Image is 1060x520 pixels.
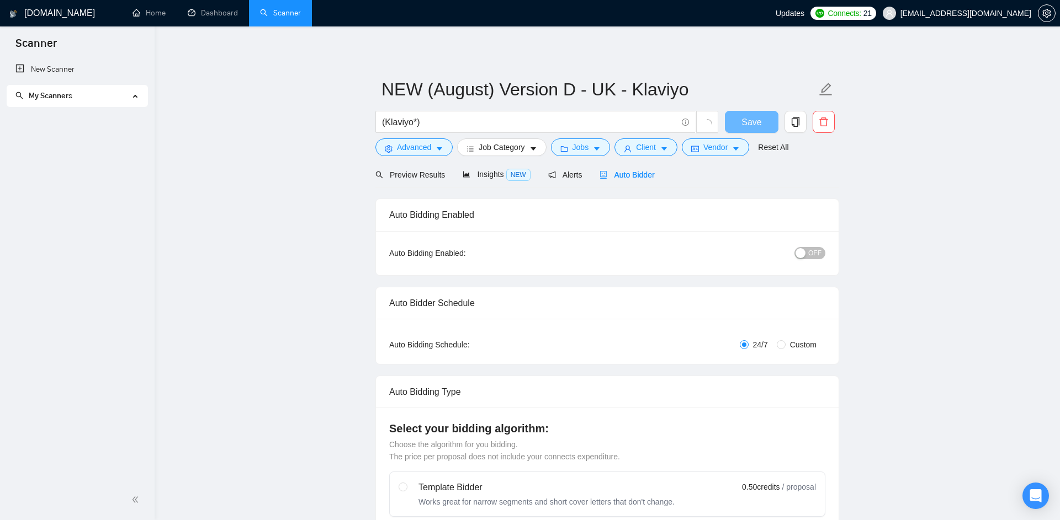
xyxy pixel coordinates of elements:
[548,170,582,179] span: Alerts
[389,247,534,259] div: Auto Bidding Enabled:
[463,170,530,179] span: Insights
[457,138,546,156] button: barsJob Categorycaret-down
[786,339,821,351] span: Custom
[479,141,524,153] span: Job Category
[808,247,821,259] span: OFF
[593,144,601,153] span: caret-down
[600,171,607,179] span: robot
[1038,4,1056,22] button: setting
[682,119,689,126] span: info-circle
[614,138,677,156] button: userClientcaret-down
[624,144,632,153] span: user
[389,421,825,436] h4: Select your bidding algorithm:
[506,169,531,181] span: NEW
[381,76,817,103] input: Scanner name...
[418,481,675,494] div: Template Bidder
[418,496,675,507] div: Works great for narrow segments and short cover letters that don't change.
[9,5,17,23] img: logo
[863,7,872,19] span: 21
[389,440,620,461] span: Choose the algorithm for you bidding. The price per proposal does not include your connects expen...
[375,171,383,179] span: search
[1022,483,1049,509] div: Open Intercom Messenger
[1038,9,1056,18] a: setting
[776,9,804,18] span: Updates
[886,9,893,17] span: user
[703,141,728,153] span: Vendor
[382,115,677,129] input: Search Freelance Jobs...
[636,141,656,153] span: Client
[436,144,443,153] span: caret-down
[742,481,780,493] span: 0.50 credits
[741,115,761,129] span: Save
[548,171,556,179] span: notification
[389,339,534,351] div: Auto Bidding Schedule:
[749,339,772,351] span: 24/7
[29,91,72,100] span: My Scanners
[389,376,825,408] div: Auto Bidding Type
[691,144,699,153] span: idcard
[702,119,712,129] span: loading
[385,144,393,153] span: setting
[375,138,453,156] button: settingAdvancedcaret-down
[682,138,749,156] button: idcardVendorcaret-down
[15,91,72,100] span: My Scanners
[785,117,806,127] span: copy
[813,111,835,133] button: delete
[375,170,445,179] span: Preview Results
[7,58,147,81] li: New Scanner
[828,7,861,19] span: Connects:
[758,141,788,153] a: Reset All
[132,8,166,18] a: homeHome
[815,9,824,18] img: upwork-logo.png
[725,111,778,133] button: Save
[463,170,470,178] span: area-chart
[551,138,611,156] button: folderJobscaret-down
[660,144,668,153] span: caret-down
[15,58,139,81] a: New Scanner
[782,481,816,492] span: / proposal
[529,144,537,153] span: caret-down
[785,111,807,133] button: copy
[260,8,301,18] a: searchScanner
[389,287,825,319] div: Auto Bidder Schedule
[573,141,589,153] span: Jobs
[560,144,568,153] span: folder
[813,117,834,127] span: delete
[7,35,66,58] span: Scanner
[732,144,740,153] span: caret-down
[397,141,431,153] span: Advanced
[819,82,833,97] span: edit
[467,144,474,153] span: bars
[15,92,23,99] span: search
[131,494,142,505] span: double-left
[600,170,654,179] span: Auto Bidder
[188,8,238,18] a: dashboardDashboard
[389,199,825,230] div: Auto Bidding Enabled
